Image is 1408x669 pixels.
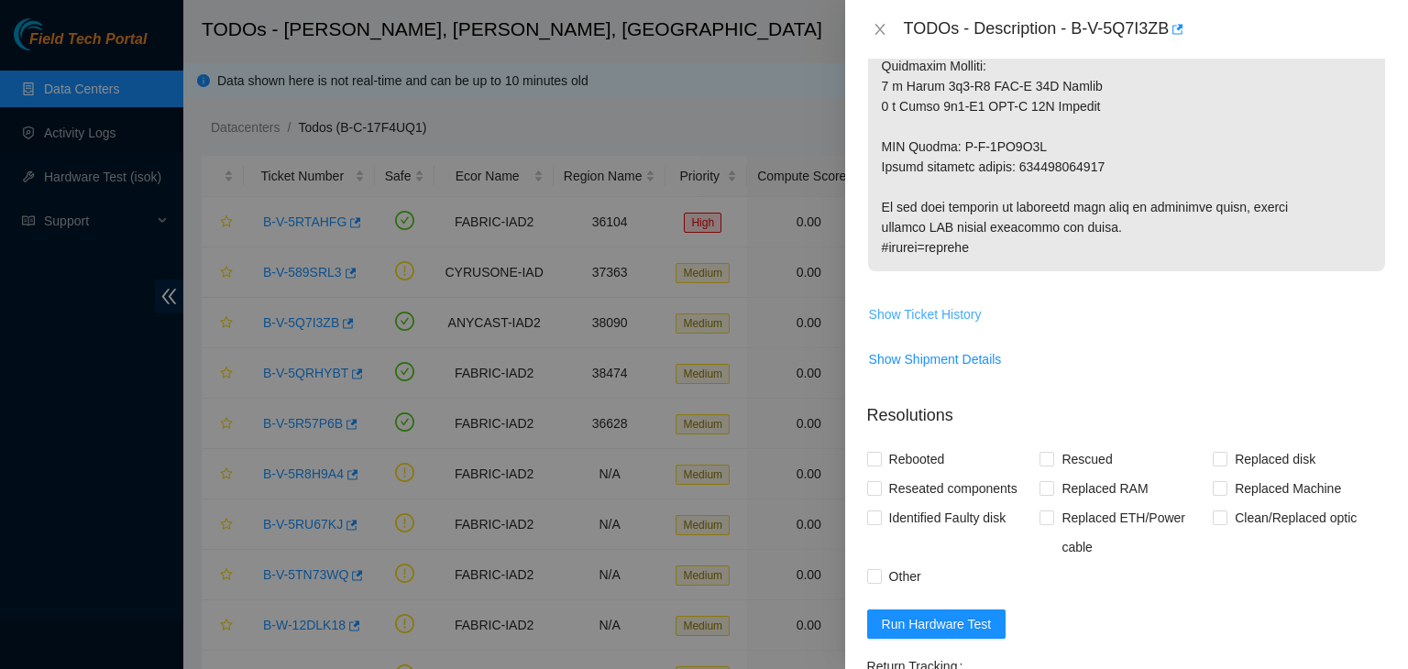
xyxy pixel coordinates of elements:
[1227,503,1364,532] span: Clean/Replaced optic
[1054,444,1119,474] span: Rescued
[882,444,952,474] span: Rebooted
[869,349,1002,369] span: Show Shipment Details
[1054,474,1155,503] span: Replaced RAM
[882,474,1025,503] span: Reseated components
[882,614,992,634] span: Run Hardware Test
[867,21,893,38] button: Close
[873,22,887,37] span: close
[868,300,983,329] button: Show Ticket History
[882,503,1014,532] span: Identified Faulty disk
[1227,444,1323,474] span: Replaced disk
[867,609,1006,639] button: Run Hardware Test
[1054,503,1213,562] span: Replaced ETH/Power cable
[1227,474,1348,503] span: Replaced Machine
[882,562,929,591] span: Other
[869,304,982,324] span: Show Ticket History
[868,345,1003,374] button: Show Shipment Details
[867,389,1386,428] p: Resolutions
[904,15,1386,44] div: TODOs - Description - B-V-5Q7I3ZB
